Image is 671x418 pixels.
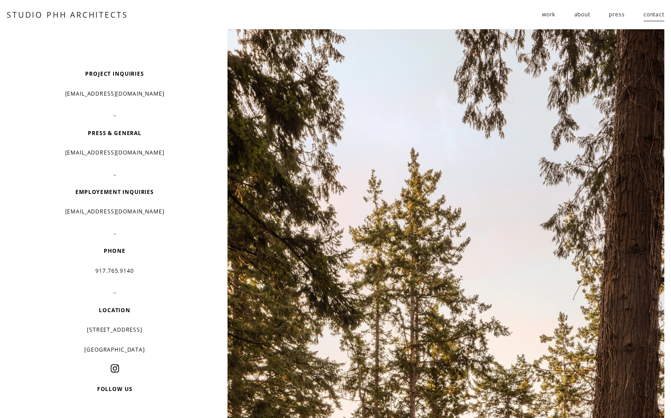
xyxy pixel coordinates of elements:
[34,343,195,356] p: [GEOGRAPHIC_DATA]
[34,284,195,297] p: _
[34,225,195,238] p: _
[34,146,195,159] p: [EMAIL_ADDRESS][DOMAIN_NAME]
[7,9,128,20] a: STUDIO PHH ARCHITECTS
[110,364,119,373] a: Instagram
[104,247,125,255] strong: PHONE
[34,264,195,278] p: 917.765.9140
[574,8,590,22] a: about
[34,363,195,376] p: _
[542,8,555,22] a: folder dropdown
[609,8,624,22] a: press
[644,8,664,22] a: contact
[34,87,195,101] p: [EMAIL_ADDRESS][DOMAIN_NAME]
[88,129,141,137] strong: PRESS & GENERAL
[75,188,154,196] strong: EMPLOYEMENT INQUIRIES
[34,107,195,120] p: _
[97,385,133,393] strong: FOLLOW US
[542,8,555,21] span: work
[34,205,195,218] p: [EMAIL_ADDRESS][DOMAIN_NAME]
[34,166,195,179] p: _
[34,323,195,337] p: [STREET_ADDRESS]
[85,70,144,77] strong: PROJECT INQUIRIES
[99,306,130,314] strong: LOCATION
